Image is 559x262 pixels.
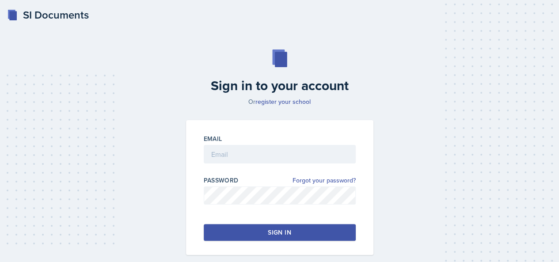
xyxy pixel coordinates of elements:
a: Forgot your password? [293,176,356,185]
input: Email [204,145,356,163]
a: SI Documents [7,7,89,23]
div: Sign in [268,228,291,237]
a: register your school [255,97,311,106]
h2: Sign in to your account [181,78,379,94]
label: Email [204,134,222,143]
p: Or [181,97,379,106]
label: Password [204,176,239,185]
button: Sign in [204,224,356,241]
